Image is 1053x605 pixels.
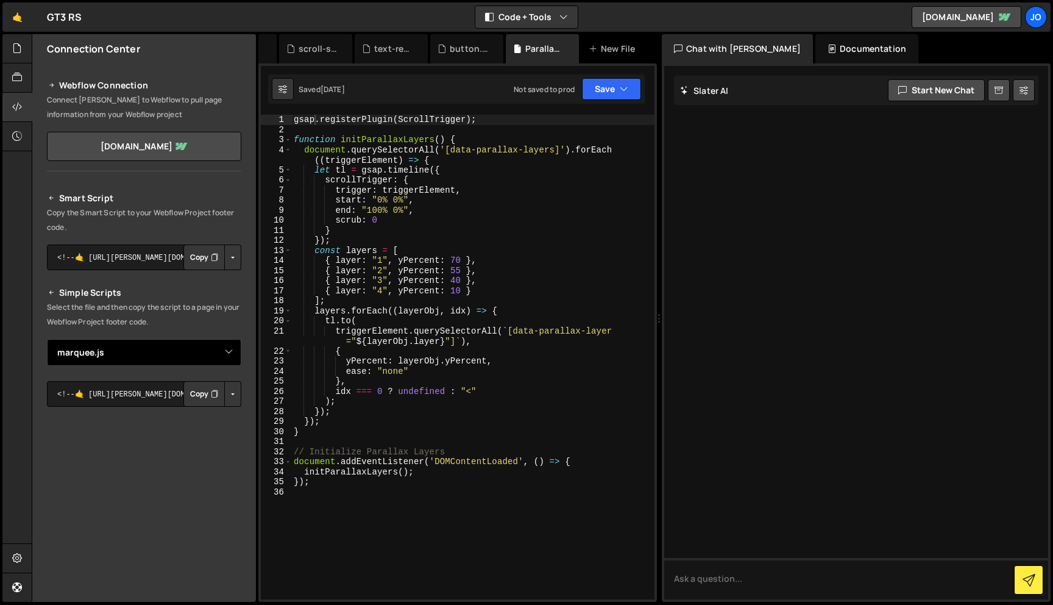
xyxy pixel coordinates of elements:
[261,306,292,317] div: 19
[261,316,292,326] div: 20
[261,387,292,397] div: 26
[912,6,1021,28] a: [DOMAIN_NAME]
[183,381,225,407] button: Copy
[47,78,241,93] h2: Webflow Connection
[321,84,345,95] div: [DATE]
[299,84,345,95] div: Saved
[261,266,292,276] div: 15
[47,93,241,122] p: Connect [PERSON_NAME] to Webflow to pull page information from your Webflow project
[261,367,292,377] div: 24
[261,246,292,256] div: 13
[261,115,292,125] div: 1
[475,6,578,28] button: Code + Tools
[47,42,140,55] h2: Connection Center
[47,381,241,407] textarea: <!--🤙 [URL][PERSON_NAME][DOMAIN_NAME]> <script>document.addEventListener("DOMContentLoaded", func...
[261,125,292,135] div: 2
[261,487,292,498] div: 36
[1025,6,1047,28] a: Jo
[261,276,292,286] div: 16
[261,226,292,236] div: 11
[183,245,225,270] button: Copy
[261,195,292,206] div: 8
[261,185,292,196] div: 7
[261,427,292,437] div: 30
[261,447,292,457] div: 32
[662,34,813,63] div: Chat with [PERSON_NAME]
[261,296,292,306] div: 18
[47,285,241,300] h2: Simple Scripts
[261,256,292,266] div: 14
[47,132,241,161] a: [DOMAIN_NAME]
[261,346,292,357] div: 22
[815,34,918,63] div: Documentation
[183,245,241,270] div: Button group with nested dropdown
[261,215,292,226] div: 10
[261,135,292,145] div: 3
[47,191,241,206] h2: Smart Script
[589,43,640,55] div: New File
[261,165,292,176] div: 5
[261,175,292,185] div: 6
[47,427,243,537] iframe: YouTube video player
[2,2,32,32] a: 🤙
[261,356,292,367] div: 23
[525,43,564,55] div: Parallax.js
[582,78,641,100] button: Save
[450,43,489,55] div: button.js
[261,235,292,246] div: 12
[261,407,292,417] div: 28
[261,457,292,467] div: 33
[47,300,241,329] p: Select the file and then copy the script to a page in your Webflow Project footer code.
[514,84,575,95] div: Not saved to prod
[374,43,413,55] div: text-reveal.js
[47,10,82,24] div: GT3 RS
[261,467,292,478] div: 34
[261,326,292,346] div: 21
[261,286,292,296] div: 17
[183,381,241,407] div: Button group with nested dropdown
[888,79,985,101] button: Start new chat
[261,376,292,387] div: 25
[261,417,292,427] div: 29
[261,437,292,447] div: 31
[47,245,241,270] textarea: <!--🤙 [URL][PERSON_NAME][DOMAIN_NAME]> <script>document.addEventListener("DOMContentLoaded", func...
[299,43,338,55] div: scroll-scaling.js
[261,145,292,165] div: 4
[261,396,292,407] div: 27
[47,206,241,235] p: Copy the Smart Script to your Webflow Project footer code.
[261,206,292,216] div: 9
[261,477,292,487] div: 35
[680,85,729,96] h2: Slater AI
